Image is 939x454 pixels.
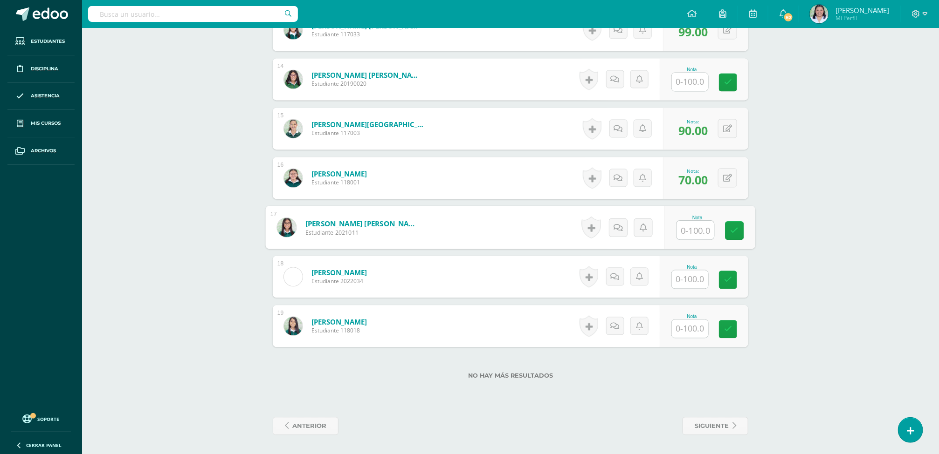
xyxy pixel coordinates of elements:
span: Cerrar panel [26,442,62,448]
span: Estudiante 2021011 [305,229,421,237]
span: 82 [783,12,794,22]
a: siguiente [683,417,748,435]
img: 904a019e186b9957623e68291c126797.png [284,120,303,138]
div: Nota [671,68,712,73]
span: Mis cursos [31,120,61,127]
span: Estudiante 118018 [311,327,367,335]
a: Estudiantes [7,28,75,55]
span: Asistencia [31,92,60,100]
span: 90.00 [678,123,708,139]
input: 0-100.0 [672,73,708,91]
a: [PERSON_NAME] [311,318,367,327]
span: Estudiante 117003 [311,129,423,137]
img: 52f5f1c35b4b20994beb09176870459c.png [284,70,303,89]
a: Soporte [11,412,71,425]
span: Estudiante 117033 [311,31,423,39]
span: Mi Perfil [835,14,889,22]
span: 70.00 [678,172,708,188]
span: siguiente [695,418,729,435]
span: Archivos [31,147,56,155]
div: Nota [677,215,719,220]
a: Disciplina [7,55,75,83]
span: anterior [292,418,326,435]
input: Busca un usuario... [88,6,298,22]
a: Archivos [7,137,75,165]
span: Estudiante 118001 [311,179,367,187]
img: 0af1b0a399f5eedaf5148ddf49457d51.png [277,218,296,237]
a: Mis cursos [7,110,75,137]
a: [PERSON_NAME] [311,268,367,278]
span: Estudiante 20190020 [311,80,423,88]
div: Nota: [678,168,708,175]
label: No hay más resultados [273,373,748,379]
a: [PERSON_NAME] [311,169,367,179]
div: Nota [671,265,712,270]
span: Estudiantes [31,38,65,45]
a: Asistencia [7,83,75,110]
div: Nota: [678,119,708,125]
span: Estudiante 2022034 [311,278,367,285]
div: Nota [671,314,712,319]
img: 3f6f434981ecbc08cd6f4c36bc9eb51b.png [284,317,303,336]
span: 99.00 [678,24,708,40]
span: [PERSON_NAME] [835,6,889,15]
img: 94206187b631736ddc89ac5ca431512a.png [284,21,303,40]
input: 0-100.0 [672,271,708,289]
a: [PERSON_NAME] [PERSON_NAME] [311,71,423,80]
img: 6d98d66837a8c6002edd6c2168288260.png [284,169,303,188]
a: [PERSON_NAME][GEOGRAPHIC_DATA] [311,120,423,129]
input: 0-100.0 [677,221,714,240]
img: 0c7bcd799eb2b3ae8c73e206a6370d9c.png [284,268,303,286]
img: 2e6c258da9ccee66aa00087072d4f1d6.png [810,5,829,23]
span: Soporte [38,416,60,422]
a: anterior [273,417,338,435]
a: [PERSON_NAME] [PERSON_NAME] [305,219,421,229]
span: Disciplina [31,65,58,73]
input: 0-100.0 [672,320,708,338]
